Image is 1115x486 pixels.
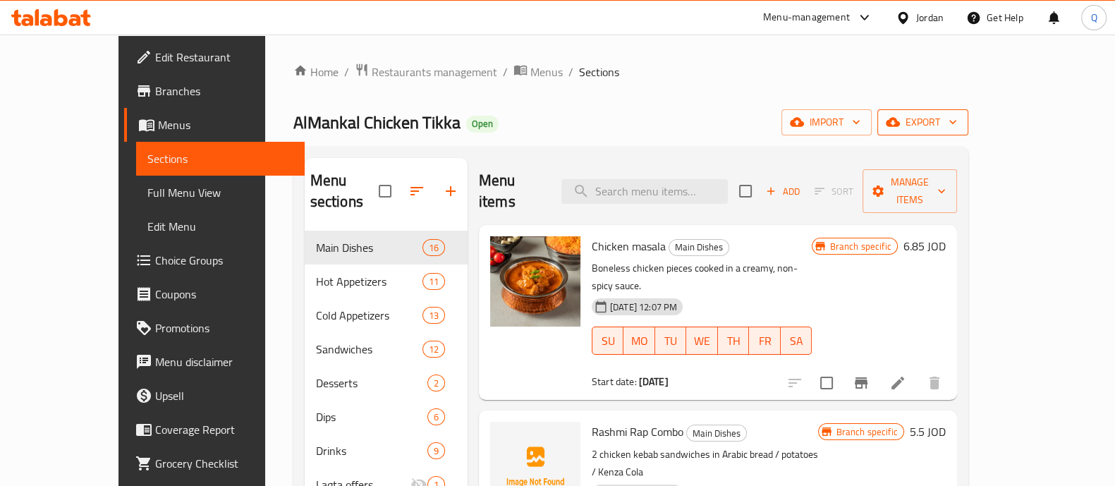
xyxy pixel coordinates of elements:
[155,421,293,438] span: Coverage Report
[863,169,957,213] button: Manage items
[629,331,650,351] span: MO
[579,63,619,80] span: Sections
[316,442,427,459] div: Drinks
[692,331,712,351] span: WE
[910,422,946,442] h6: 5.5 JOD
[155,286,293,303] span: Coupons
[372,63,497,80] span: Restaurants management
[305,400,468,434] div: Dips6
[592,421,683,442] span: Rashmi Rap Combo
[422,307,445,324] div: items
[124,74,305,108] a: Branches
[124,345,305,379] a: Menu disclaimer
[136,209,305,243] a: Edit Menu
[530,63,563,80] span: Menus
[316,273,422,290] span: Hot Appetizers
[316,375,427,391] span: Desserts
[592,236,666,257] span: Chicken masala
[293,63,339,80] a: Home
[1090,10,1097,25] span: Q
[874,174,946,209] span: Manage items
[147,218,293,235] span: Edit Menu
[428,377,444,390] span: 2
[344,63,349,80] li: /
[724,331,744,351] span: TH
[422,341,445,358] div: items
[155,83,293,99] span: Branches
[812,368,841,398] span: Select to update
[293,63,968,81] nav: breadcrumb
[686,327,718,355] button: WE
[561,179,728,204] input: search
[623,327,655,355] button: MO
[805,181,863,202] span: Select section first
[916,10,944,25] div: Jordan
[760,181,805,202] button: Add
[124,446,305,480] a: Grocery Checklist
[155,455,293,472] span: Grocery Checklist
[124,311,305,345] a: Promotions
[147,184,293,201] span: Full Menu View
[155,49,293,66] span: Edit Restaurant
[124,108,305,142] a: Menus
[749,327,781,355] button: FR
[305,298,468,332] div: Cold Appetizers13
[124,277,305,311] a: Coupons
[316,341,422,358] span: Sandwiches
[592,327,623,355] button: SU
[423,343,444,356] span: 12
[639,372,669,391] b: [DATE]
[793,114,860,131] span: import
[124,243,305,277] a: Choice Groups
[136,142,305,176] a: Sections
[158,116,293,133] span: Menus
[155,353,293,370] span: Menu disclaimer
[889,375,906,391] a: Edit menu item
[686,425,747,442] div: Main Dishes
[490,236,580,327] img: Chicken masala
[422,273,445,290] div: items
[155,252,293,269] span: Choice Groups
[423,241,444,255] span: 16
[423,275,444,288] span: 11
[479,170,544,212] h2: Menu items
[568,63,573,80] li: /
[731,176,760,206] span: Select section
[400,174,434,208] span: Sort sections
[136,176,305,209] a: Full Menu View
[503,63,508,80] li: /
[305,231,468,265] div: Main Dishes16
[293,107,461,138] span: AlMankal Chicken Tikka
[781,327,812,355] button: SA
[316,307,422,324] div: Cold Appetizers
[310,170,379,212] h2: Menu sections
[592,372,637,391] span: Start date:
[655,327,687,355] button: TU
[427,442,445,459] div: items
[316,239,422,256] span: Main Dishes
[305,366,468,400] div: Desserts2
[147,150,293,167] span: Sections
[422,239,445,256] div: items
[305,265,468,298] div: Hot Appetizers11
[466,118,499,130] span: Open
[155,387,293,404] span: Upsell
[669,239,729,256] div: Main Dishes
[763,9,850,26] div: Menu-management
[781,109,872,135] button: import
[877,109,968,135] button: export
[124,40,305,74] a: Edit Restaurant
[466,116,499,133] div: Open
[592,260,812,295] p: Boneless chicken pieces cooked in a creamy, non-spicy sauce.
[592,446,819,481] p: 2 chicken kebab sandwiches in Arabic bread / potatoes / Kenza Cola
[687,425,746,442] span: Main Dishes
[760,181,805,202] span: Add item
[669,239,729,255] span: Main Dishes
[786,331,807,351] span: SA
[434,174,468,208] button: Add section
[718,327,750,355] button: TH
[316,408,427,425] span: Dips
